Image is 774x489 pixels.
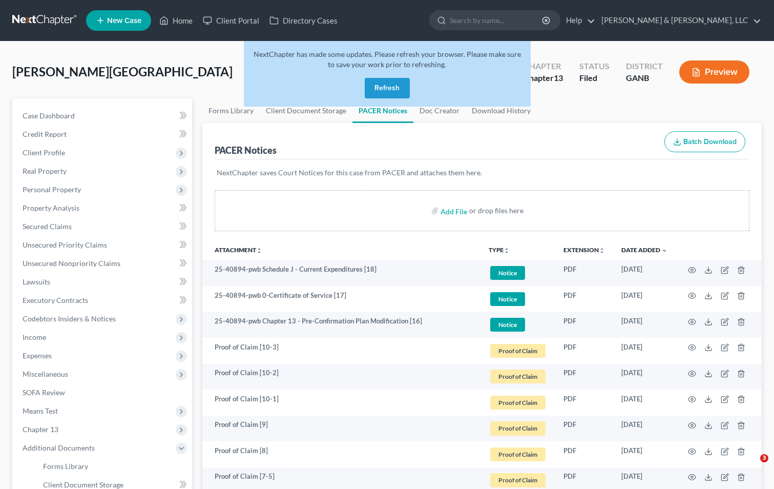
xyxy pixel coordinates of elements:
[215,246,262,254] a: Attachmentunfold_more
[217,168,747,178] p: NextChapter saves Court Notices for this case from PACER and attaches them here.
[450,11,543,30] input: Search by name...
[626,60,663,72] div: District
[489,247,510,254] button: TYPEunfold_more
[202,338,480,364] td: Proof of Claim [10-3]
[202,390,480,416] td: Proof of Claim [10-1]
[23,240,107,249] span: Unsecured Priority Claims
[489,291,547,308] a: Notice
[23,406,58,415] span: Means Test
[23,148,65,157] span: Client Profile
[489,394,547,411] a: Proof of Claim
[561,11,595,30] a: Help
[254,50,521,69] span: NextChapter has made some updates. Please refresh your browser. Please make sure to save your wor...
[365,78,410,98] button: Refresh
[23,277,50,286] span: Lawsuits
[621,246,667,254] a: Date Added expand_more
[23,425,58,434] span: Chapter 13
[679,60,749,84] button: Preview
[202,286,480,312] td: 25-40894-pwb 0-Certificate of Service [17]
[555,312,613,338] td: PDF
[555,286,613,312] td: PDF
[12,64,233,79] span: [PERSON_NAME][GEOGRAPHIC_DATA]
[599,248,605,254] i: unfold_more
[554,73,563,83] span: 13
[202,364,480,390] td: Proof of Claim [10-2]
[14,291,192,310] a: Executory Contracts
[579,72,610,84] div: Filed
[107,17,141,25] span: New Case
[23,296,88,304] span: Executory Contracts
[23,443,95,452] span: Additional Documents
[489,342,547,359] a: Proof of Claim
[555,364,613,390] td: PDF
[14,273,192,291] a: Lawsuits
[23,130,67,138] span: Credit Report
[202,416,480,442] td: Proof of Claim [9]
[555,441,613,467] td: PDF
[489,316,547,333] a: Notice
[613,312,676,338] td: [DATE]
[23,111,75,120] span: Case Dashboard
[555,390,613,416] td: PDF
[23,370,68,378] span: Miscellaneous
[43,462,88,471] span: Forms Library
[555,338,613,364] td: PDF
[14,217,192,236] a: Secured Claims
[23,333,46,341] span: Income
[202,312,480,338] td: 25-40894-pwb Chapter 13 - Pre-Confirmation Plan Modification [16]
[23,222,72,231] span: Secured Claims
[489,264,547,281] a: Notice
[555,260,613,286] td: PDF
[504,248,510,254] i: unfold_more
[14,199,192,217] a: Property Analysis
[23,314,116,323] span: Codebtors Insiders & Notices
[43,480,123,489] span: Client Document Storage
[14,125,192,144] a: Credit Report
[489,472,547,488] a: Proof of Claim
[35,457,192,476] a: Forms Library
[490,370,546,383] span: Proof of Claim
[23,203,79,212] span: Property Analysis
[613,260,676,286] td: [DATE]
[490,318,525,332] span: Notice
[14,107,192,125] a: Case Dashboard
[256,248,262,254] i: unfold_more
[664,131,745,153] button: Batch Download
[202,98,260,123] a: Forms Library
[154,11,198,30] a: Home
[739,454,764,479] iframe: Intercom live chat
[596,11,761,30] a: [PERSON_NAME] & [PERSON_NAME], LLC
[489,446,547,463] a: Proof of Claim
[23,167,67,175] span: Real Property
[613,338,676,364] td: [DATE]
[626,72,663,84] div: GANB
[683,137,737,146] span: Batch Download
[198,11,264,30] a: Client Portal
[490,266,525,280] span: Notice
[661,248,667,254] i: expand_more
[760,454,768,462] span: 3
[563,246,605,254] a: Extensionunfold_more
[613,390,676,416] td: [DATE]
[490,473,546,487] span: Proof of Claim
[613,364,676,390] td: [DATE]
[469,206,524,216] div: or drop files here
[524,72,563,84] div: Chapter
[490,396,546,410] span: Proof of Claim
[23,185,81,194] span: Personal Property
[202,441,480,467] td: Proof of Claim [8]
[524,60,563,72] div: Chapter
[489,368,547,385] a: Proof of Claim
[264,11,343,30] a: Directory Cases
[23,388,65,397] span: SOFA Review
[490,344,546,358] span: Proof of Claim
[490,292,525,306] span: Notice
[613,416,676,442] td: [DATE]
[555,416,613,442] td: PDF
[579,60,610,72] div: Status
[613,286,676,312] td: [DATE]
[489,420,547,437] a: Proof of Claim
[215,144,277,156] div: PACER Notices
[23,259,120,268] span: Unsecured Nonpriority Claims
[490,421,546,435] span: Proof of Claim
